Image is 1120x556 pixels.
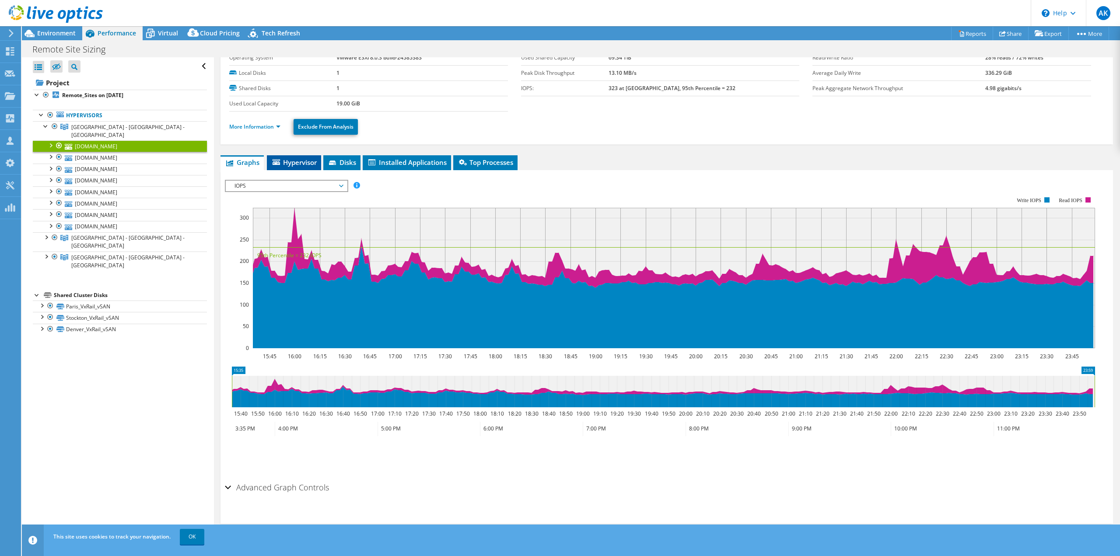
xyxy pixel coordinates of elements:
span: AK [1096,6,1110,20]
text: 20:00 [689,353,703,360]
b: Remote_Sites on [DATE] [62,91,123,99]
text: 17:20 [405,410,419,417]
text: 22:15 [915,353,928,360]
text: 18:10 [490,410,504,417]
text: 16:10 [285,410,299,417]
text: 23:30 [1039,410,1052,417]
a: [DOMAIN_NAME] [33,209,207,220]
text: 22:45 [965,353,978,360]
text: 20:30 [739,353,753,360]
text: 22:30 [940,353,953,360]
text: 22:50 [970,410,983,417]
label: Used Shared Capacity [521,53,609,62]
text: 22:00 [884,410,898,417]
span: Installed Applications [367,158,447,167]
text: 20:20 [713,410,727,417]
text: 16:00 [288,353,301,360]
text: 23:00 [987,410,1001,417]
text: 150 [240,279,249,287]
text: 16:15 [313,353,327,360]
text: 23:40 [1056,410,1069,417]
span: [GEOGRAPHIC_DATA] - [GEOGRAPHIC_DATA] - [GEOGRAPHIC_DATA] [71,254,185,269]
text: 100 [240,301,249,308]
text: 19:50 [662,410,675,417]
a: Reports [951,27,993,40]
text: 23:50 [1073,410,1086,417]
text: 18:15 [514,353,527,360]
label: IOPS: [521,84,609,93]
text: 22:30 [936,410,949,417]
text: 21:30 [840,353,853,360]
span: Performance [98,29,136,37]
b: 19.00 GiB [336,100,360,107]
text: 19:10 [593,410,607,417]
a: Remote_Sites on [DATE] [33,90,207,101]
a: Hypervisors [33,110,207,121]
text: 15:45 [263,353,276,360]
label: Used Local Capacity [229,99,336,108]
span: Hypervisor [271,158,317,167]
text: 16:45 [363,353,377,360]
text: 18:20 [508,410,521,417]
text: 21:10 [799,410,812,417]
text: 20:00 [679,410,693,417]
text: Read IOPS [1059,197,1083,203]
a: Export [1028,27,1069,40]
label: Peak Disk Throughput [521,69,609,77]
text: 18:50 [559,410,573,417]
text: 17:50 [456,410,470,417]
text: 21:00 [789,353,803,360]
text: 23:20 [1021,410,1035,417]
text: 16:40 [336,410,350,417]
a: [DOMAIN_NAME] [33,186,207,198]
a: USA - PA - Denver [33,252,207,271]
label: Local Disks [229,69,336,77]
text: 23:00 [990,353,1004,360]
span: Graphs [225,158,259,167]
span: [GEOGRAPHIC_DATA] - [GEOGRAPHIC_DATA] - [GEOGRAPHIC_DATA] [71,234,185,249]
a: USA - TX - Paris [33,121,207,140]
b: 1 [336,69,339,77]
text: 20:15 [714,353,728,360]
text: 21:50 [867,410,881,417]
text: 17:45 [464,353,477,360]
text: 21:40 [850,410,864,417]
label: Peak Aggregate Network Throughput [812,84,985,93]
text: 23:30 [1040,353,1053,360]
text: 20:50 [765,410,778,417]
text: 22:00 [889,353,903,360]
text: 17:15 [413,353,427,360]
span: Cloud Pricing [200,29,240,37]
a: [DOMAIN_NAME] [33,140,207,152]
b: 13.10 MB/s [609,69,637,77]
text: 19:20 [610,410,624,417]
b: 336.29 GiB [985,69,1012,77]
a: [DOMAIN_NAME] [33,221,207,232]
text: 16:30 [338,353,352,360]
a: Project [33,76,207,90]
text: 20:40 [747,410,761,417]
text: 20:10 [696,410,710,417]
text: 16:30 [319,410,333,417]
h1: Remote Site Sizing [28,45,119,54]
span: Top Processes [458,158,513,167]
a: Exclude From Analysis [294,119,358,135]
a: More [1068,27,1109,40]
a: OK [180,529,204,545]
text: 18:30 [525,410,539,417]
label: Average Daily Write [812,69,985,77]
b: 28% reads / 72% writes [985,54,1043,61]
svg: \n [1042,9,1050,17]
text: 21:20 [816,410,829,417]
text: 18:40 [542,410,556,417]
text: 18:00 [473,410,487,417]
text: 18:45 [564,353,577,360]
a: More Information [229,123,280,130]
text: 18:30 [539,353,552,360]
text: 19:30 [627,410,641,417]
span: Disks [328,158,356,167]
h2: Advanced Graph Controls [225,479,329,496]
text: 17:30 [438,353,452,360]
text: 17:40 [439,410,453,417]
span: Environment [37,29,76,37]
